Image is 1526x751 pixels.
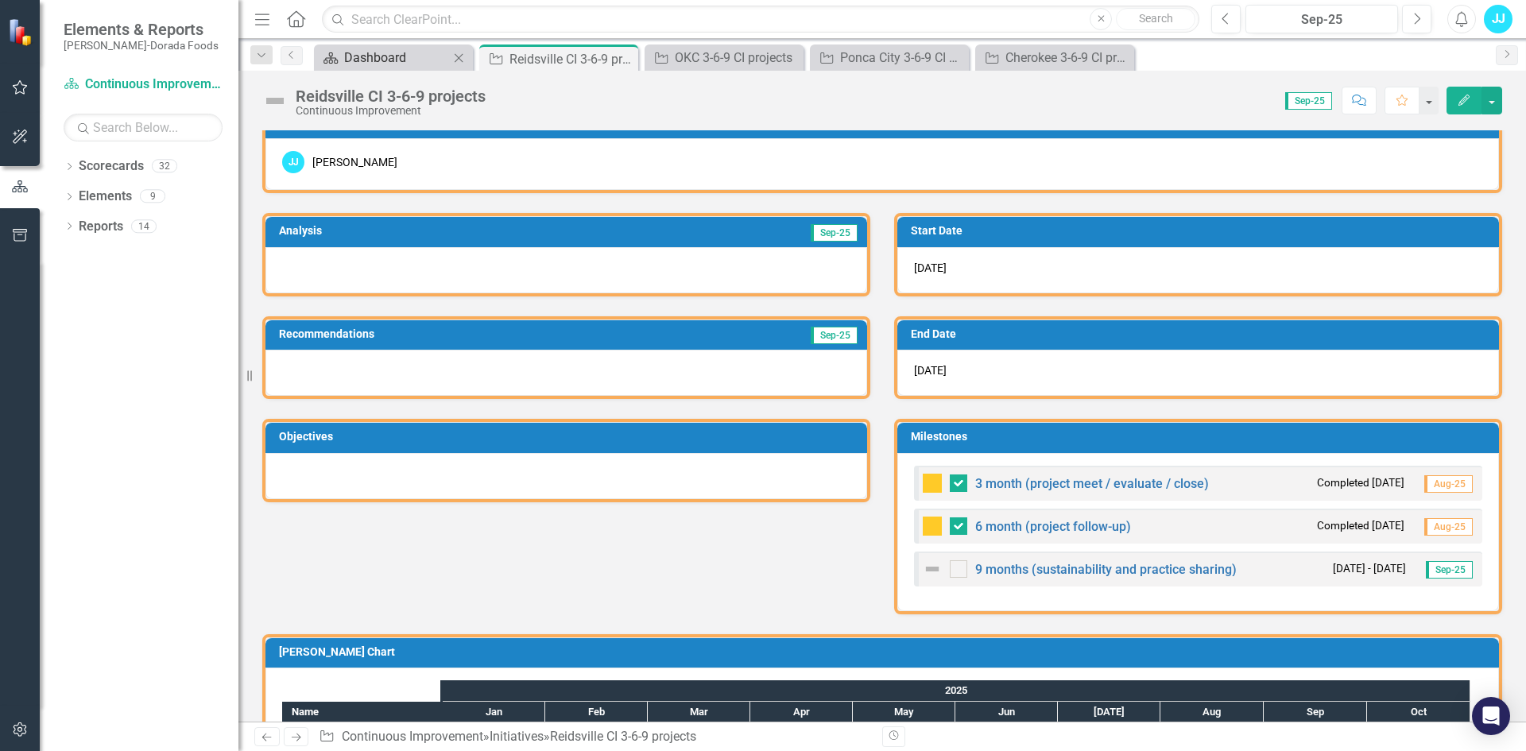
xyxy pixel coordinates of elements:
[296,105,486,117] div: Continuous Improvement
[814,48,965,68] a: Ponca City 3-6-9 CI projects
[1245,5,1398,33] button: Sep-25
[262,88,288,114] img: Not Defined
[282,151,304,173] div: JJ
[1005,48,1130,68] div: Cherokee 3-6-9 CI projects
[914,364,947,377] span: [DATE]
[1116,8,1195,30] button: Search
[975,519,1131,534] a: 6 month (project follow-up)
[1333,561,1406,576] small: [DATE] - [DATE]
[8,18,36,46] img: ClearPoint Strategy
[1139,12,1173,25] span: Search
[64,20,219,39] span: Elements & Reports
[1160,702,1264,722] div: Aug
[1426,561,1473,579] span: Sep-25
[840,48,965,68] div: Ponca City 3-6-9 CI projects
[811,224,858,242] span: Sep-25
[296,87,486,105] div: Reidsville CI 3-6-9 projects
[955,702,1058,722] div: Jun
[1472,697,1510,735] div: Open Intercom Messenger
[443,702,545,722] div: Jan
[509,49,634,69] div: Reidsville CI 3-6-9 projects
[443,680,1470,701] div: 2025
[140,190,165,203] div: 9
[79,188,132,206] a: Elements
[1424,475,1473,493] span: Aug-25
[911,431,1491,443] h3: Milestones
[319,728,870,746] div: » »
[131,219,157,233] div: 14
[1317,475,1404,490] small: Completed [DATE]
[152,160,177,173] div: 32
[64,75,223,94] a: Continuous Improvement
[545,702,648,722] div: Feb
[79,218,123,236] a: Reports
[279,328,664,340] h3: Recommendations
[279,431,859,443] h3: Objectives
[342,729,483,744] a: Continuous Improvement
[1317,518,1404,533] small: Completed [DATE]
[914,261,947,274] span: [DATE]
[853,702,955,722] div: May
[279,646,1491,658] h3: [PERSON_NAME] Chart
[550,729,696,744] div: Reidsville CI 3-6-9 projects
[649,48,800,68] a: OKC 3-6-9 CI projects
[975,476,1209,491] a: 3 month (project meet / evaluate / close)
[911,225,1491,237] h3: Start Date
[979,48,1130,68] a: Cherokee 3-6-9 CI projects
[675,48,800,68] div: OKC 3-6-9 CI projects
[923,517,942,536] img: Caution
[79,157,144,176] a: Scorecards
[975,562,1237,577] a: 9 months (sustainability and practice sharing)
[64,39,219,52] small: [PERSON_NAME]-Dorada Foods
[1484,5,1512,33] button: JJ
[344,48,449,68] div: Dashboard
[318,48,449,68] a: Dashboard
[1264,702,1367,722] div: Sep
[1285,92,1332,110] span: Sep-25
[1424,518,1473,536] span: Aug-25
[1367,702,1470,722] div: Oct
[312,154,397,170] div: [PERSON_NAME]
[490,729,544,744] a: Initiatives
[923,474,942,493] img: Caution
[282,702,440,722] div: Name
[811,327,858,344] span: Sep-25
[322,6,1199,33] input: Search ClearPoint...
[1058,702,1160,722] div: Jul
[911,328,1491,340] h3: End Date
[750,702,853,722] div: Apr
[64,114,223,141] input: Search Below...
[1251,10,1392,29] div: Sep-25
[648,702,750,722] div: Mar
[923,559,942,579] img: Not Defined
[279,225,552,237] h3: Analysis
